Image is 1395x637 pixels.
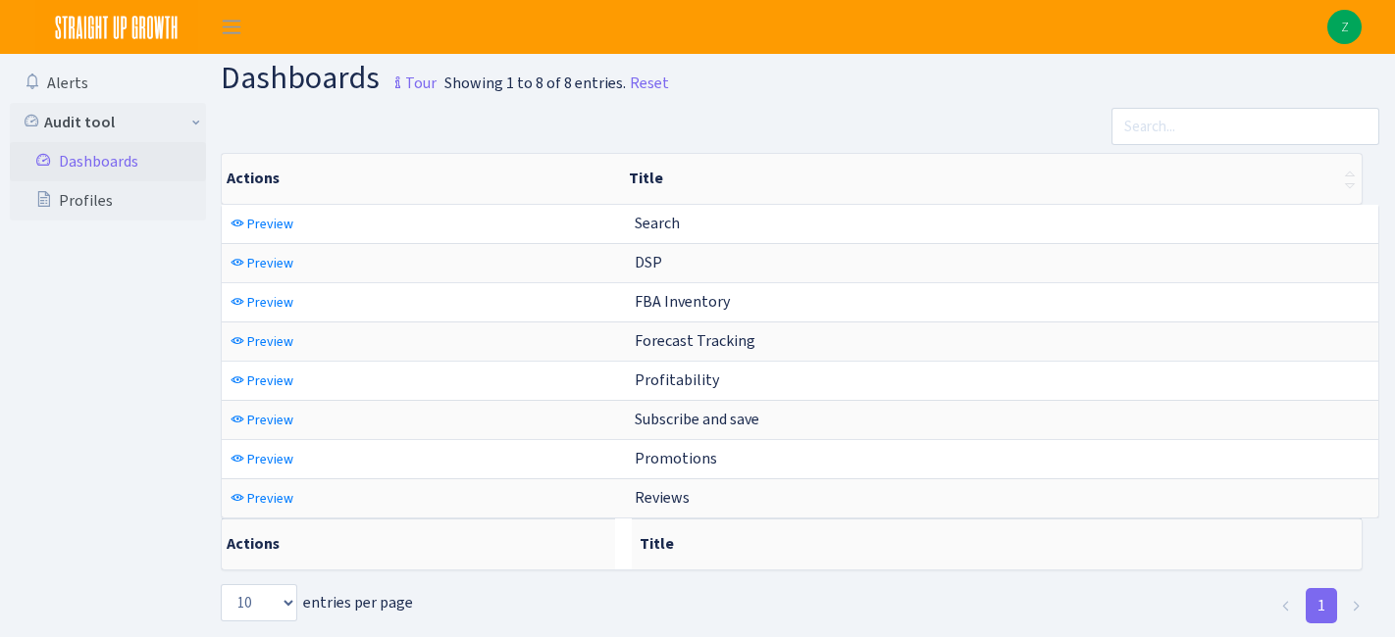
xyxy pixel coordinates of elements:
[10,181,206,220] a: Profiles
[226,444,298,474] a: Preview
[635,487,690,508] span: Reviews
[635,330,755,351] span: Forecast Tracking
[635,409,759,429] span: Subscribe and save
[221,584,297,621] select: entries per page
[635,252,662,272] span: DSP
[226,326,298,357] a: Preview
[221,62,437,100] h1: Dashboards
[247,215,293,233] span: Preview
[380,57,437,98] a: Tour
[10,103,206,142] a: Audit tool
[226,248,298,278] a: Preview
[226,287,298,318] a: Preview
[632,518,1363,569] th: Title
[207,11,256,43] button: Toggle navigation
[635,448,717,468] span: Promotions
[10,142,206,181] a: Dashboards
[1327,10,1362,44] img: Zach Belous
[630,72,669,95] a: Reset
[386,67,437,100] small: Tour
[1306,588,1337,623] a: 1
[247,254,293,272] span: Preview
[635,213,680,233] span: Search
[221,584,413,621] label: entries per page
[635,291,730,312] span: FBA Inventory
[1327,10,1362,44] a: Z
[247,371,293,390] span: Preview
[10,64,206,103] a: Alerts
[1111,108,1379,145] input: Search...
[444,72,626,95] div: Showing 1 to 8 of 8 entries.
[621,154,1362,204] th: Title : activate to sort column ascending
[226,483,298,514] a: Preview
[247,450,293,468] span: Preview
[247,411,293,429] span: Preview
[226,209,298,239] a: Preview
[222,154,621,204] th: Actions
[635,369,719,390] span: Profitability
[247,489,293,508] span: Preview
[247,293,293,312] span: Preview
[226,405,298,435] a: Preview
[222,518,615,569] th: Actions
[247,332,293,351] span: Preview
[226,366,298,396] a: Preview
